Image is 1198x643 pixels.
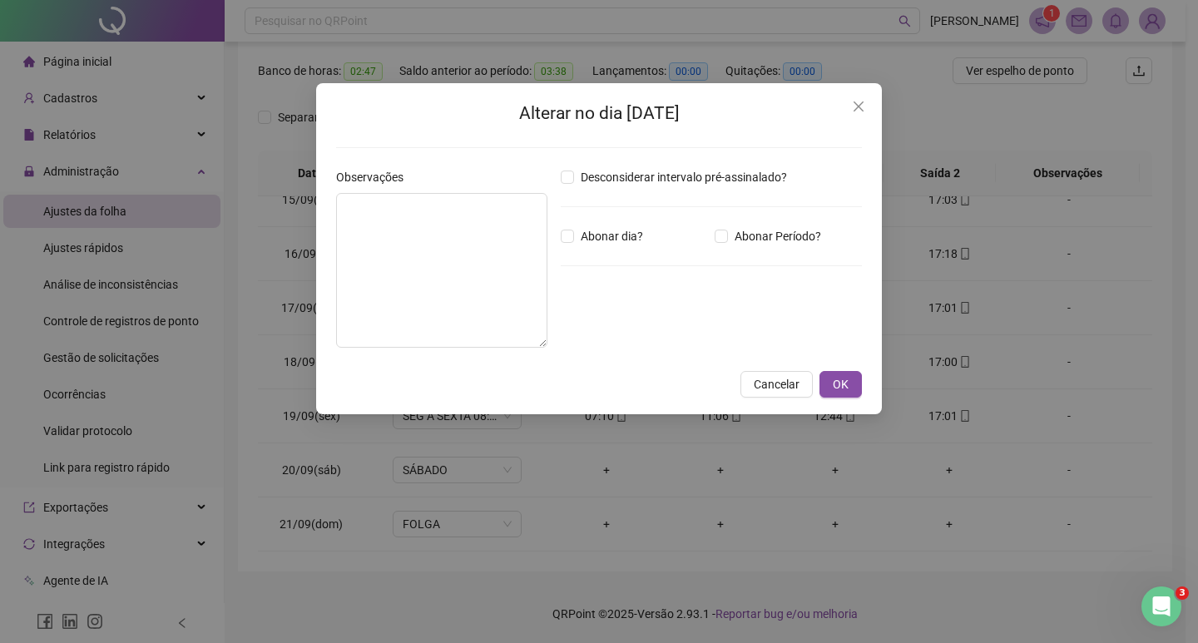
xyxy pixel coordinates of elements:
[833,375,849,393] span: OK
[754,375,799,393] span: Cancelar
[819,371,862,398] button: OK
[728,227,828,245] span: Abonar Período?
[740,371,813,398] button: Cancelar
[1141,586,1181,626] iframe: Intercom live chat
[574,168,794,186] span: Desconsiderar intervalo pré-assinalado?
[336,100,862,127] h2: Alterar no dia [DATE]
[845,93,872,120] button: Close
[1176,586,1189,600] span: 3
[574,227,650,245] span: Abonar dia?
[336,168,414,186] label: Observações
[852,100,865,113] span: close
